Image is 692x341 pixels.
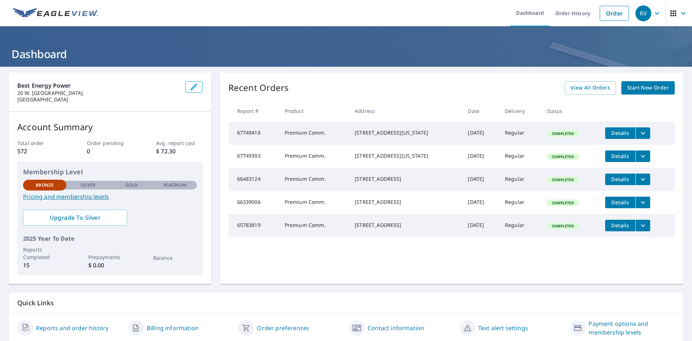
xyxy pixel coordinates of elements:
[229,191,279,214] td: 66339006
[88,261,132,270] p: $ 0.00
[279,214,349,237] td: Premium Comm.
[23,192,197,201] a: Pricing and membership levels
[355,222,456,229] div: [STREET_ADDRESS]
[29,214,121,222] span: Upgrade To Silver
[156,139,202,147] p: Avg. report cost
[229,100,279,122] th: Report #
[355,152,456,159] div: [STREET_ADDRESS][US_STATE]
[499,145,541,168] td: Regular
[229,145,279,168] td: 67749393
[635,150,650,162] button: filesDropdownBtn-67749393
[609,153,631,159] span: Details
[355,129,456,136] div: [STREET_ADDRESS][US_STATE]
[605,197,635,208] button: detailsBtn-66339006
[462,100,499,122] th: Date
[547,223,578,228] span: Completed
[87,147,133,156] p: 0
[17,147,63,156] p: 572
[279,191,349,214] td: Premium Comm.
[547,154,578,159] span: Completed
[17,96,179,103] p: [GEOGRAPHIC_DATA]
[547,177,578,182] span: Completed
[589,319,675,337] a: Payment options and membership levels
[355,198,456,206] div: [STREET_ADDRESS]
[279,168,349,191] td: Premium Comm.
[462,168,499,191] td: [DATE]
[17,139,63,147] p: Total order
[23,167,197,177] p: Membership Level
[279,100,349,122] th: Product
[605,220,635,231] button: detailsBtn-65783819
[605,150,635,162] button: detailsBtn-67749393
[355,175,456,183] div: [STREET_ADDRESS]
[87,139,133,147] p: Order pending
[17,121,203,134] p: Account Summary
[17,81,179,90] p: Best Energy Power
[279,122,349,145] td: Premium Comm.
[609,130,631,136] span: Details
[229,214,279,237] td: 65783819
[605,127,635,139] button: detailsBtn-67749418
[499,100,541,122] th: Delivery
[462,122,499,145] td: [DATE]
[571,83,610,92] span: View All Orders
[156,147,202,156] p: $ 72.30
[547,131,578,136] span: Completed
[36,182,54,188] p: Bronze
[153,254,196,262] p: Balance
[635,5,651,21] div: RV
[499,122,541,145] td: Regular
[229,168,279,191] td: 66483124
[36,324,108,332] a: Reports and order history
[627,83,669,92] span: Start New Order
[279,145,349,168] td: Premium Comm.
[478,324,528,332] a: Text alert settings
[635,220,650,231] button: filesDropdownBtn-65783819
[635,127,650,139] button: filesDropdownBtn-67749418
[23,210,127,226] a: Upgrade To Silver
[368,324,424,332] a: Contact information
[17,298,675,307] p: Quick Links
[609,222,631,229] span: Details
[23,261,66,270] p: 15
[125,182,138,188] p: Gold
[609,176,631,183] span: Details
[462,145,499,168] td: [DATE]
[635,197,650,208] button: filesDropdownBtn-66339006
[13,8,98,19] img: EV Logo
[635,174,650,185] button: filesDropdownBtn-66483124
[621,81,675,95] a: Start New Order
[547,200,578,205] span: Completed
[541,100,599,122] th: Status
[88,253,132,261] p: Prepayments
[600,6,629,21] a: Order
[23,246,66,261] p: Reports Completed
[164,182,186,188] p: Platinum
[229,122,279,145] td: 67749418
[23,234,197,243] p: 2025 Year To Date
[499,214,541,237] td: Regular
[81,182,96,188] p: Silver
[17,90,179,96] p: 20 W. [GEOGRAPHIC_DATA]
[257,324,309,332] a: Order preferences
[9,47,683,61] h1: Dashboard
[229,81,289,95] p: Recent Orders
[565,81,616,95] a: View All Orders
[499,191,541,214] td: Regular
[462,214,499,237] td: [DATE]
[609,199,631,206] span: Details
[462,191,499,214] td: [DATE]
[499,168,541,191] td: Regular
[147,324,199,332] a: Billing information
[605,174,635,185] button: detailsBtn-66483124
[349,100,462,122] th: Address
